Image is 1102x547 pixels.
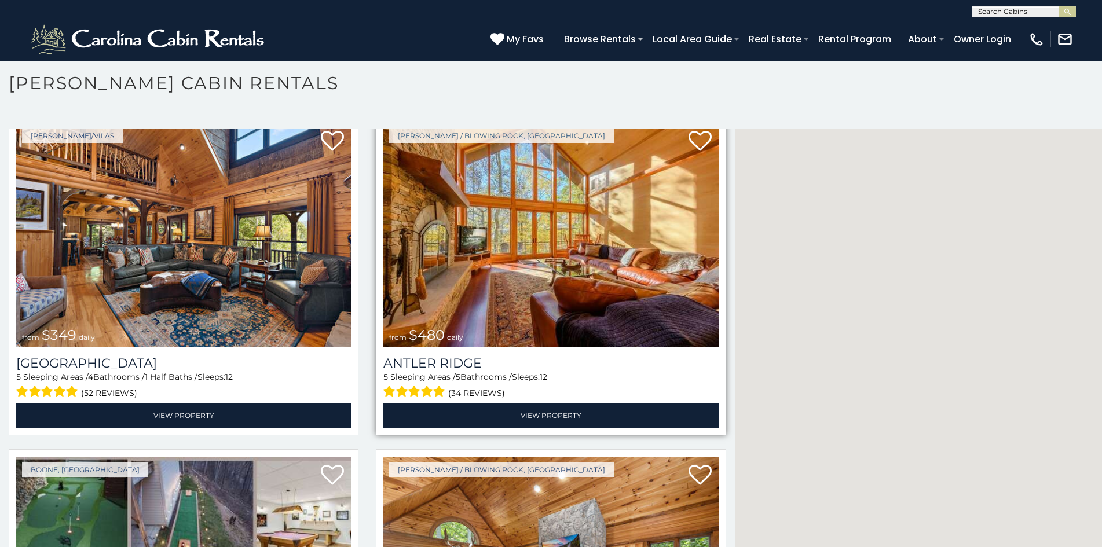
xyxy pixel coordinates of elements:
[743,29,807,49] a: Real Estate
[383,372,388,382] span: 5
[383,371,718,401] div: Sleeping Areas / Bathrooms / Sleeps:
[389,129,614,143] a: [PERSON_NAME] / Blowing Rock, [GEOGRAPHIC_DATA]
[456,372,460,382] span: 5
[81,386,137,401] span: (52 reviews)
[447,333,463,342] span: daily
[389,333,407,342] span: from
[507,32,544,46] span: My Favs
[389,462,614,477] a: [PERSON_NAME] / Blowing Rock, [GEOGRAPHIC_DATA]
[42,326,76,343] span: $349
[22,462,148,477] a: Boone, [GEOGRAPHIC_DATA]
[902,29,943,49] a: About
[22,333,39,342] span: from
[88,372,93,382] span: 4
[16,372,21,382] span: 5
[558,29,642,49] a: Browse Rentals
[16,371,351,401] div: Sleeping Areas / Bathrooms / Sleeps:
[225,372,233,382] span: 12
[16,123,351,347] a: Diamond Creek Lodge from $349 daily
[16,355,351,371] h3: Diamond Creek Lodge
[16,123,351,347] img: Diamond Creek Lodge
[448,386,505,401] span: (34 reviews)
[321,464,344,488] a: Add to favorites
[540,372,547,382] span: 12
[383,123,718,347] a: Antler Ridge from $480 daily
[79,333,95,342] span: daily
[1028,31,1045,47] img: phone-regular-white.png
[948,29,1017,49] a: Owner Login
[409,326,445,343] span: $480
[16,403,351,427] a: View Property
[1057,31,1073,47] img: mail-regular-white.png
[812,29,897,49] a: Rental Program
[29,22,269,57] img: White-1-2.png
[383,355,718,371] a: Antler Ridge
[647,29,738,49] a: Local Area Guide
[383,123,718,347] img: Antler Ridge
[145,372,197,382] span: 1 Half Baths /
[22,129,123,143] a: [PERSON_NAME]/Vilas
[321,130,344,154] a: Add to favorites
[490,32,547,47] a: My Favs
[383,403,718,427] a: View Property
[16,355,351,371] a: [GEOGRAPHIC_DATA]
